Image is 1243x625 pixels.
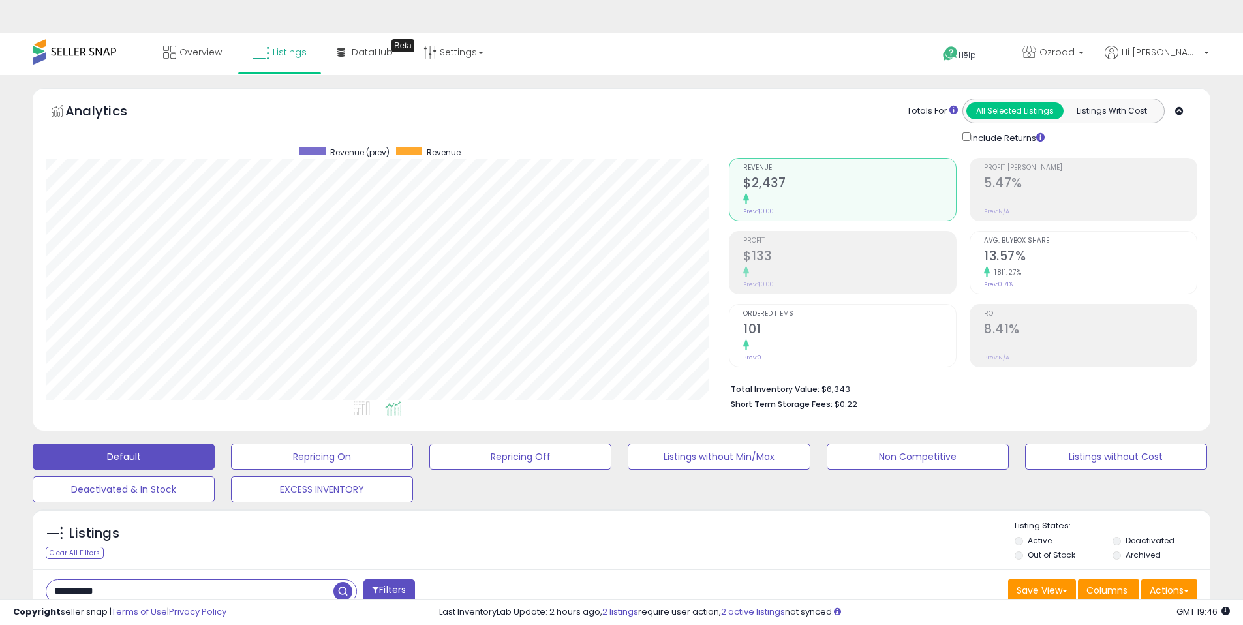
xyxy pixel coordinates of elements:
button: Actions [1141,579,1197,602]
label: Archived [1126,549,1161,560]
a: Hi [PERSON_NAME] [1105,46,1209,75]
p: Listing States: [1015,520,1210,532]
span: Profit [PERSON_NAME] [984,164,1197,172]
h5: Listings [69,525,119,543]
button: Listings With Cost [1063,102,1160,119]
label: Active [1028,535,1052,546]
span: 2025-09-9 19:46 GMT [1176,605,1230,618]
span: Revenue [743,164,956,172]
button: Deactivated & In Stock [33,476,215,502]
a: Privacy Policy [169,605,226,618]
a: 2 listings [602,605,638,618]
button: Filters [363,579,414,602]
div: Clear All Filters [46,547,104,559]
li: $6,343 [731,380,1188,396]
span: Avg. Buybox Share [984,237,1197,245]
div: Include Returns [953,130,1060,145]
button: Repricing Off [429,444,611,470]
span: $0.22 [835,398,857,410]
a: Listings [243,33,316,72]
div: Totals For [907,105,958,117]
small: Prev: 0 [743,354,761,361]
button: Repricing On [231,444,413,470]
button: Default [33,444,215,470]
button: Save View [1008,579,1076,602]
span: Ozroad [1039,46,1075,59]
button: Listings without Min/Max [628,444,810,470]
a: Ozroad [1013,33,1094,75]
button: Non Competitive [827,444,1009,470]
div: Tooltip anchor [391,39,414,52]
span: Listings [273,46,307,59]
a: 2 active listings [721,605,785,618]
span: Revenue (prev) [330,147,390,158]
small: Prev: $0.00 [743,207,774,215]
h2: $133 [743,249,956,266]
h2: 13.57% [984,249,1197,266]
label: Deactivated [1126,535,1174,546]
span: DataHub [352,46,393,59]
button: EXCESS INVENTORY [231,476,413,502]
h5: Analytics [65,102,153,123]
label: Out of Stock [1028,549,1075,560]
b: Short Term Storage Fees: [731,399,833,410]
a: Overview [153,33,232,72]
button: Columns [1078,579,1139,602]
span: Profit [743,237,956,245]
div: Last InventoryLab Update: 2 hours ago, require user action, not synced. [439,606,1230,618]
small: Prev: $0.00 [743,281,774,288]
span: ROI [984,311,1197,318]
small: Prev: 0.71% [984,281,1013,288]
div: seller snap | | [13,606,226,618]
a: Help [932,36,1002,75]
small: 1811.27% [990,267,1021,277]
a: Terms of Use [112,605,167,618]
a: DataHub [328,33,403,72]
h2: 101 [743,322,956,339]
small: Prev: N/A [984,354,1009,361]
strong: Copyright [13,605,61,618]
span: Ordered Items [743,311,956,318]
span: Help [959,50,976,61]
button: All Selected Listings [966,102,1064,119]
button: Listings without Cost [1025,444,1207,470]
b: Total Inventory Value: [731,384,820,395]
i: Get Help [942,46,959,62]
small: Prev: N/A [984,207,1009,215]
h2: 8.41% [984,322,1197,339]
span: Revenue [427,147,461,158]
span: Hi [PERSON_NAME] [1122,46,1200,59]
span: Overview [179,46,222,59]
h2: $2,437 [743,175,956,193]
span: Columns [1086,584,1128,597]
h2: 5.47% [984,175,1197,193]
a: Settings [414,33,493,72]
